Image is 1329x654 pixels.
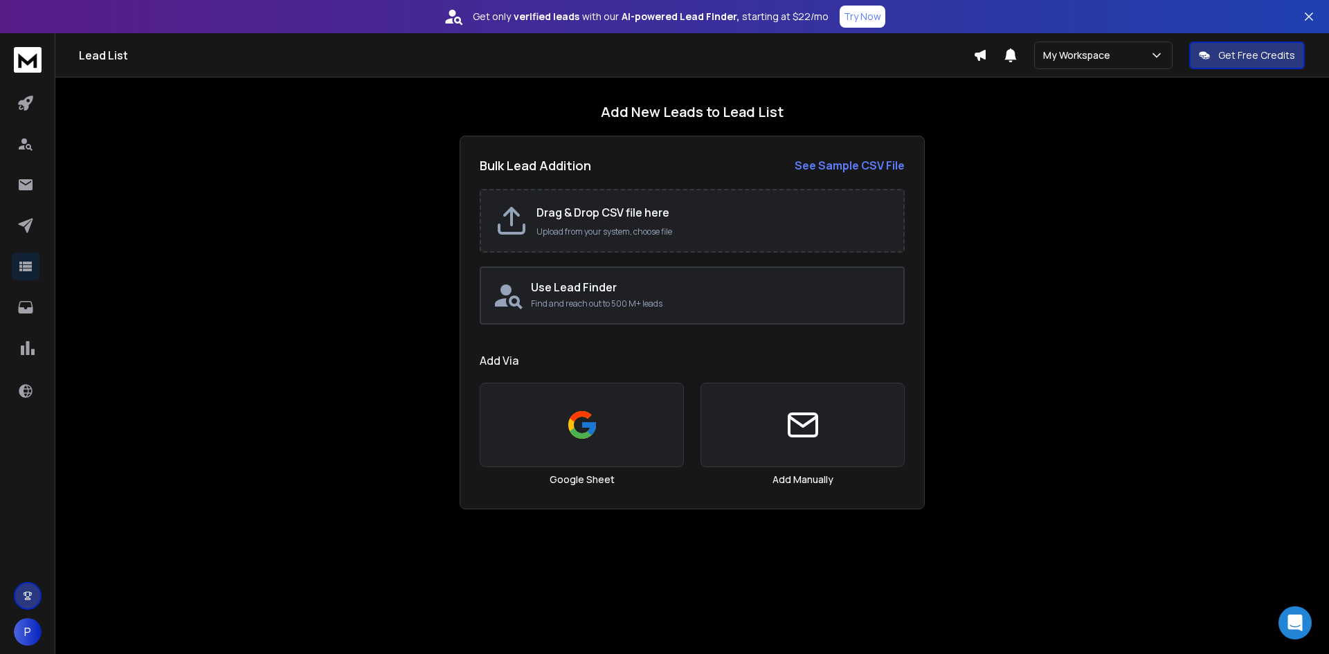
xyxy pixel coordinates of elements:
[840,6,885,28] button: Try Now
[531,279,892,296] h2: Use Lead Finder
[14,618,42,646] button: P
[473,10,829,24] p: Get only with our starting at $22/mo
[601,102,784,122] h1: Add New Leads to Lead List
[1189,42,1305,69] button: Get Free Credits
[844,10,881,24] p: Try Now
[1043,48,1116,62] p: My Workspace
[536,204,889,221] h2: Drag & Drop CSV file here
[514,10,579,24] strong: verified leads
[531,298,892,309] p: Find and reach out to 500 M+ leads
[14,47,42,73] img: logo
[772,473,833,487] h3: Add Manually
[480,156,591,175] h2: Bulk Lead Addition
[795,157,905,174] a: See Sample CSV File
[1278,606,1312,639] div: Open Intercom Messenger
[1218,48,1295,62] p: Get Free Credits
[536,226,889,237] p: Upload from your system, choose file
[795,158,905,173] strong: See Sample CSV File
[622,10,739,24] strong: AI-powered Lead Finder,
[550,473,615,487] h3: Google Sheet
[480,352,905,369] h1: Add Via
[79,47,973,64] h1: Lead List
